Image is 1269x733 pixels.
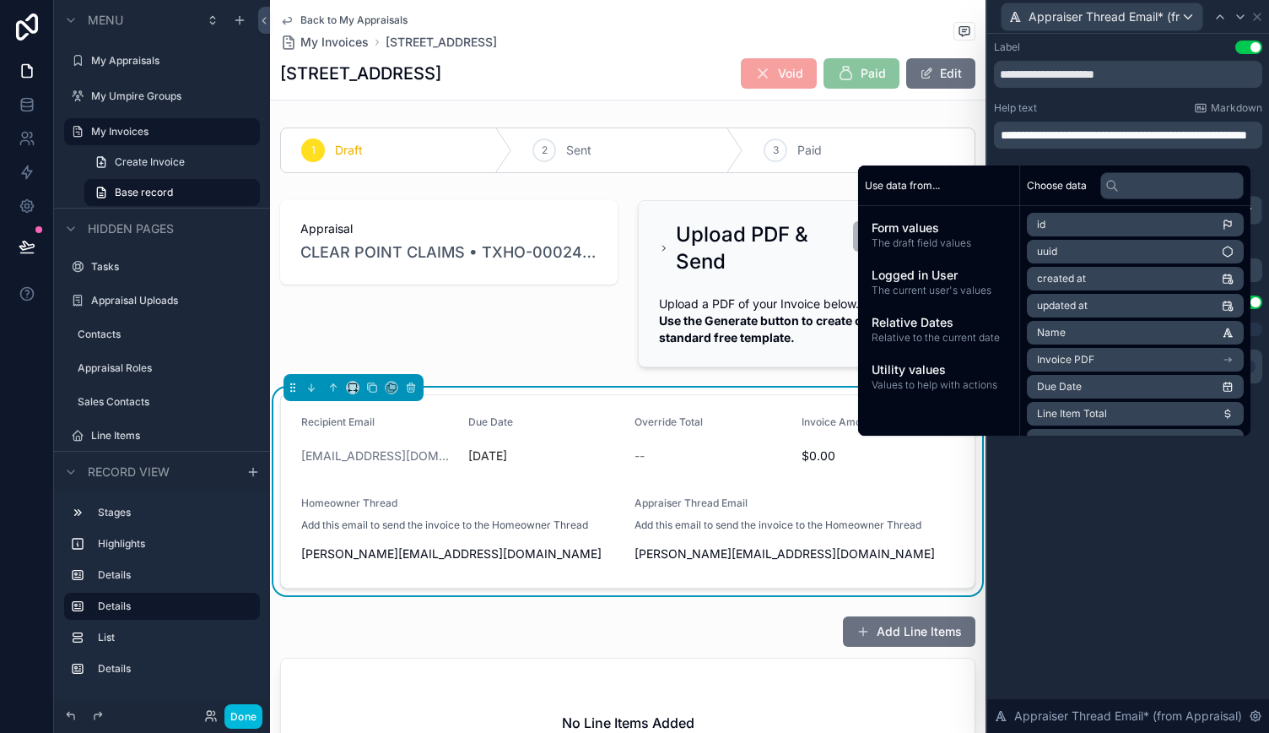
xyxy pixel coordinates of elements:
a: Back to My Appraisals [280,14,408,27]
span: Appraiser Thread Email* (from Appraisal) [1014,708,1242,725]
label: Highlights [98,537,246,551]
span: Create Invoice [115,155,185,169]
label: My Appraisals [91,54,250,68]
h1: [STREET_ADDRESS] [280,62,441,85]
a: Markdown [1194,101,1262,115]
span: Utility values [872,361,1006,378]
label: Details [98,600,246,613]
span: Appraiser Thread Email [634,497,748,509]
span: [PERSON_NAME][EMAIL_ADDRESS][DOMAIN_NAME] [634,546,954,562]
span: Add this email to send the invoice to the Homeowner Thread [301,519,588,532]
span: Values to help with actions [872,378,1006,392]
label: Contacts [78,328,250,341]
div: Label [994,41,1020,54]
label: List [98,631,246,644]
label: Details [98,568,246,582]
span: My Invoices [300,34,369,51]
label: Help text [994,101,1037,115]
span: Logged in User [872,267,1006,284]
span: Form values [872,220,1006,236]
span: Relative Dates [872,314,1006,331]
span: The current user's values [872,284,1006,297]
span: Invoice Amount [802,415,877,428]
div: scrollable content [994,122,1262,149]
span: Add this email to send the invoice to the Homeowner Thread [634,519,921,532]
span: Hidden pages [88,220,174,237]
label: Details [98,662,246,676]
a: [EMAIL_ADDRESS][DOMAIN_NAME] [301,448,455,464]
span: Menu [88,12,123,29]
span: Relative to the current date [872,331,1006,345]
span: Override Total [634,415,703,428]
div: scrollable content [54,491,270,699]
label: Appraisal Uploads [91,294,250,307]
label: My Umpire Groups [91,90,250,103]
div: scrollable content [858,206,1019,405]
a: My Invoices [280,34,369,51]
label: Line Items [91,429,250,443]
span: Homeowner Thread [301,497,397,509]
span: Record view [88,464,170,481]
a: Base record [84,179,260,206]
label: My Invoices [91,125,250,138]
button: Edit [906,58,975,89]
span: Base record [115,186,173,199]
a: [STREET_ADDRESS] [386,34,497,51]
button: Done [224,704,262,729]
label: Tasks [91,260,250,274]
p: [DATE] [468,448,507,464]
button: Appraiser Thread Email* (from Appraisal) [1001,3,1203,31]
span: Choose data [1027,179,1087,193]
span: Use data from... [865,179,940,193]
span: Back to My Appraisals [300,14,408,27]
span: The draft field values [872,236,1006,250]
span: Due Date [468,415,513,428]
span: $0.00 [802,448,955,464]
label: Appraisal Roles [78,361,250,375]
span: [PERSON_NAME][EMAIL_ADDRESS][DOMAIN_NAME] [301,546,621,562]
span: -- [634,448,645,464]
label: Sales Contacts [78,395,250,409]
a: Create Invoice [84,149,260,176]
span: Recipient Email [301,415,375,428]
span: Appraiser Thread Email* (from Appraisal) [1029,8,1180,25]
label: Stages [98,506,246,519]
span: Markdown [1211,101,1262,115]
